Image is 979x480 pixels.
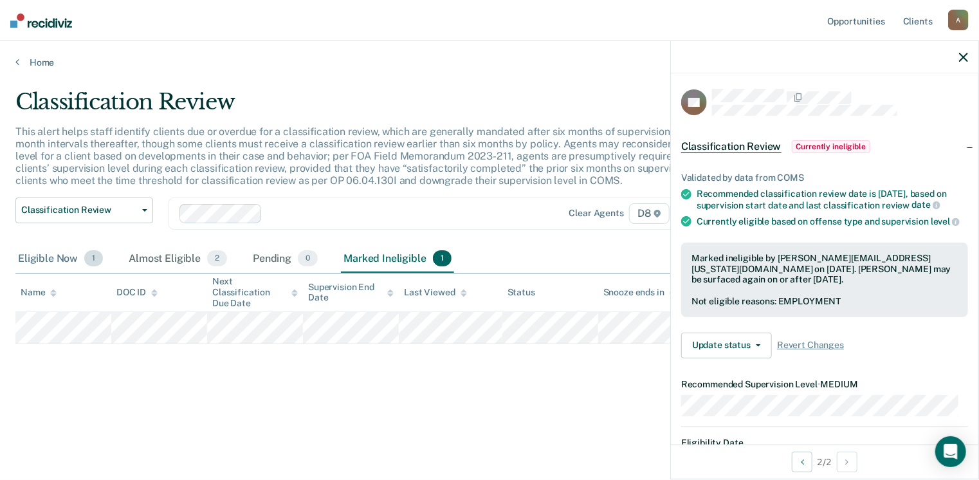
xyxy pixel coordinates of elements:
div: Classification ReviewCurrently ineligible [671,126,978,167]
button: Next Opportunity [837,452,857,472]
div: Marked Ineligible [341,245,454,273]
span: Currently ineligible [792,140,871,153]
div: Not eligible reasons: EMPLOYMENT [691,296,958,307]
span: date [911,199,940,210]
div: DOC ID [116,287,158,298]
dt: Eligibility Date [681,438,968,448]
span: Classification Review [21,205,137,216]
div: Almost Eligible [126,245,230,273]
span: 1 [84,250,103,267]
span: Classification Review [681,140,782,153]
div: Validated by data from COMS [681,172,968,183]
div: Status [508,287,535,298]
dt: Recommended Supervision Level MEDIUM [681,379,968,390]
div: Pending [250,245,320,273]
div: Eligible Now [15,245,105,273]
span: level [931,216,960,226]
p: This alert helps staff identify clients due or overdue for a classification review, which are gen... [15,125,746,187]
button: Update status [681,333,772,358]
a: Home [15,57,964,68]
div: Clear agents [569,208,624,219]
button: Previous Opportunity [792,452,812,472]
span: 1 [433,250,452,267]
div: Snooze ends in [603,287,676,298]
div: Currently eligible based on offense type and supervision [697,216,968,227]
span: D8 [629,203,670,224]
div: Recommended classification review date is [DATE], based on supervision start date and last classi... [697,189,968,210]
div: Last Viewed [404,287,466,298]
div: A [948,10,969,30]
div: Next Classification Due Date [212,276,298,308]
img: Recidiviz [10,14,72,28]
div: Classification Review [15,89,750,125]
span: 0 [298,250,318,267]
span: 2 [207,250,227,267]
span: Revert Changes [777,340,844,351]
span: • [818,379,821,389]
div: Marked ineligible by [PERSON_NAME][EMAIL_ADDRESS][US_STATE][DOMAIN_NAME] on [DATE]. [PERSON_NAME]... [691,253,958,285]
div: Name [21,287,57,298]
div: 2 / 2 [671,445,978,479]
div: Supervision End Date [308,282,394,304]
div: Open Intercom Messenger [935,436,966,467]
